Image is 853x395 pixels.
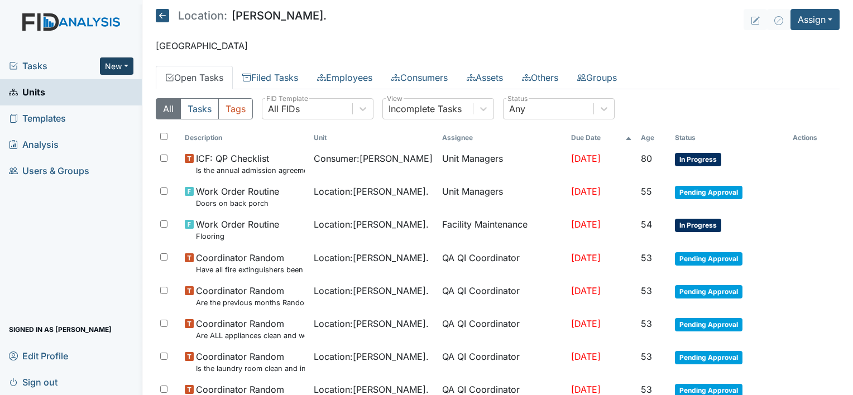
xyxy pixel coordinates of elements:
span: Pending Approval [675,186,742,199]
span: Coordinator Random Is the laundry room clean and in good repair? [196,350,305,374]
a: Consumers [382,66,457,89]
small: Are ALL appliances clean and working properly? [196,330,305,341]
span: 53 [641,384,652,395]
button: New [100,57,133,75]
td: Unit Managers [438,147,567,180]
th: Actions [788,128,840,147]
span: 55 [641,186,652,197]
span: Location : [PERSON_NAME]. [314,317,429,330]
button: Assign [790,9,840,30]
div: All FIDs [268,102,300,115]
div: Incomplete Tasks [389,102,462,115]
span: Coordinator Random Have all fire extinguishers been inspected? [196,251,305,275]
span: 54 [641,219,652,230]
small: Is the laundry room clean and in good repair? [196,363,305,374]
th: Toggle SortBy [309,128,438,147]
small: Flooring [196,231,279,242]
span: Users & Groups [9,162,89,180]
small: Have all fire extinguishers been inspected? [196,264,305,275]
small: Doors on back porch [196,198,279,209]
span: Edit Profile [9,347,68,364]
span: Pending Approval [675,351,742,364]
span: Location : [PERSON_NAME]. [314,251,429,264]
span: Location: [178,10,227,21]
span: Location : [PERSON_NAME]. [314,284,429,297]
th: Toggle SortBy [670,128,788,147]
p: [GEOGRAPHIC_DATA] [156,39,840,52]
span: 53 [641,285,652,296]
span: Pending Approval [675,285,742,298]
span: [DATE] [571,186,601,197]
td: QA QI Coordinator [438,280,567,312]
span: Templates [9,110,66,127]
button: Tags [218,98,253,119]
a: Groups [568,66,626,89]
span: ICF: QP Checklist Is the annual admission agreement current? (document the date in the comment se... [196,152,305,176]
a: Open Tasks [156,66,233,89]
div: Type filter [156,98,253,119]
span: Pending Approval [675,318,742,331]
span: [DATE] [571,153,601,164]
span: Coordinator Random Are the previous months Random Inspections completed? [196,284,305,308]
span: Consumer : [PERSON_NAME] [314,152,433,165]
span: [DATE] [571,252,601,263]
small: Is the annual admission agreement current? (document the date in the comment section) [196,165,305,176]
span: In Progress [675,153,721,166]
span: Location : [PERSON_NAME]. [314,218,429,231]
th: Toggle SortBy [180,128,309,147]
div: Any [509,102,525,115]
small: Are the previous months Random Inspections completed? [196,297,305,308]
span: In Progress [675,219,721,232]
td: Facility Maintenance [438,213,567,246]
a: Employees [308,66,382,89]
span: Pending Approval [675,252,742,266]
th: Toggle SortBy [567,128,636,147]
span: Location : [PERSON_NAME]. [314,185,429,198]
span: Sign out [9,373,57,391]
span: 80 [641,153,652,164]
a: Others [512,66,568,89]
td: QA QI Coordinator [438,312,567,345]
span: Work Order Routine Flooring [196,218,279,242]
button: All [156,98,181,119]
a: Tasks [9,59,100,73]
input: Toggle All Rows Selected [160,133,167,140]
span: [DATE] [571,351,601,362]
span: Coordinator Random Are ALL appliances clean and working properly? [196,317,305,341]
th: Toggle SortBy [636,128,670,147]
span: 53 [641,318,652,329]
a: Assets [457,66,512,89]
span: [DATE] [571,384,601,395]
span: Location : [PERSON_NAME]. [314,350,429,363]
span: 53 [641,252,652,263]
span: Signed in as [PERSON_NAME] [9,321,112,338]
h5: [PERSON_NAME]. [156,9,327,22]
a: Filed Tasks [233,66,308,89]
button: Tasks [180,98,219,119]
td: QA QI Coordinator [438,247,567,280]
span: Work Order Routine Doors on back porch [196,185,279,209]
span: [DATE] [571,285,601,296]
td: Unit Managers [438,180,567,213]
span: [DATE] [571,318,601,329]
td: QA QI Coordinator [438,345,567,378]
span: Units [9,84,45,101]
span: 53 [641,351,652,362]
span: Analysis [9,136,59,153]
th: Assignee [438,128,567,147]
span: [DATE] [571,219,601,230]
